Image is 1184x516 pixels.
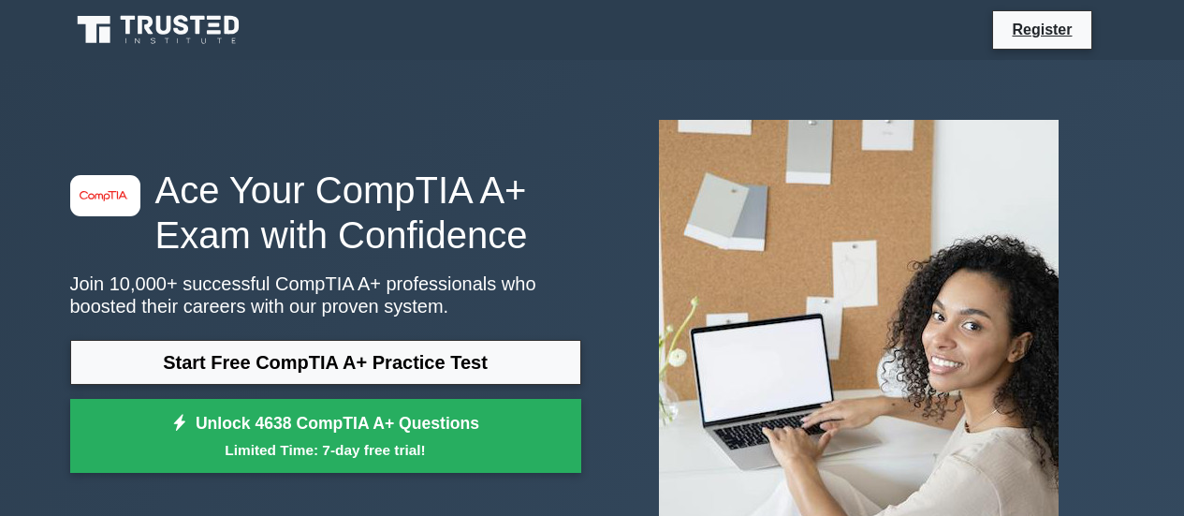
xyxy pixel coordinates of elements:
a: Register [1001,18,1083,41]
h1: Ace Your CompTIA A+ Exam with Confidence [70,168,581,258]
small: Limited Time: 7-day free trial! [94,439,558,461]
a: Start Free CompTIA A+ Practice Test [70,340,581,385]
p: Join 10,000+ successful CompTIA A+ professionals who boosted their careers with our proven system. [70,273,581,317]
a: Unlock 4638 CompTIA A+ QuestionsLimited Time: 7-day free trial! [70,399,581,474]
